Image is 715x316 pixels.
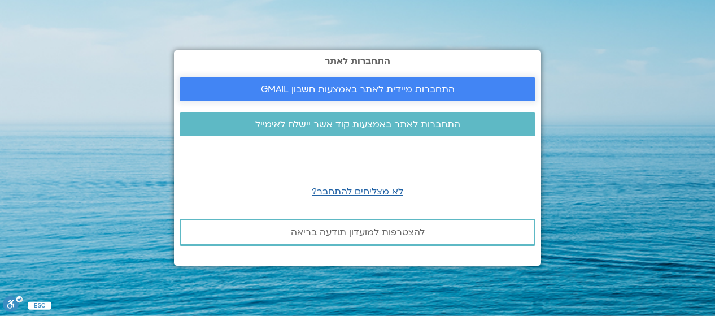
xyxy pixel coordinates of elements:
h2: התחברות לאתר [180,56,535,66]
a: התחברות מיידית לאתר באמצעות חשבון GMAIL [180,77,535,101]
span: להצטרפות למועדון תודעה בריאה [291,227,425,237]
span: התחברות לאתר באמצעות קוד אשר יישלח לאימייל [255,119,460,129]
a: להצטרפות למועדון תודעה בריאה [180,219,535,246]
a: לא מצליחים להתחבר? [312,185,403,198]
a: התחברות לאתר באמצעות קוד אשר יישלח לאימייל [180,112,535,136]
span: התחברות מיידית לאתר באמצעות חשבון GMAIL [261,84,455,94]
